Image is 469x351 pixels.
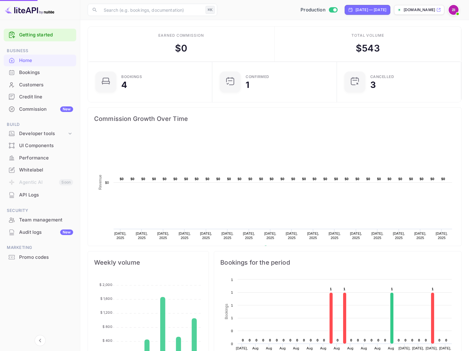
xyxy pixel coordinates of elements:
[157,232,169,240] text: [DATE], 2025
[351,33,384,38] div: Total volume
[302,177,306,181] text: $0
[195,177,199,181] text: $0
[227,177,231,181] text: $0
[224,304,229,320] text: Bookings
[99,283,112,287] tspan: $ 2,000
[364,338,366,342] text: 0
[231,304,233,307] text: 1
[4,79,76,91] div: Customers
[334,177,338,181] text: $0
[231,316,233,320] text: 1
[430,177,434,181] text: $0
[4,152,76,163] a: Performance
[184,177,188,181] text: $0
[262,338,264,342] text: 0
[371,338,372,342] text: 0
[163,177,167,181] text: $0
[173,177,177,181] text: $0
[246,75,269,79] div: Confirmed
[231,329,233,333] text: 0
[238,177,242,181] text: $0
[291,177,295,181] text: $0
[355,177,359,181] text: $0
[329,232,341,240] text: [DATE], 2025
[418,338,420,342] text: 0
[19,167,73,174] div: Whitelabel
[19,254,73,261] div: Promo codes
[4,29,76,41] div: Getting started
[343,287,345,291] text: 1
[420,177,424,181] text: $0
[231,278,233,282] text: 1
[179,232,191,240] text: [DATE], 2025
[323,338,325,342] text: 0
[388,177,392,181] text: $0
[121,75,142,79] div: Bookings
[371,232,384,240] text: [DATE], 2025
[175,41,187,55] div: $ 0
[19,69,73,76] div: Bookings
[4,121,76,128] span: Build
[19,142,73,149] div: UI Components
[102,338,112,343] tspan: $ 400
[231,342,233,346] text: 0
[270,177,274,181] text: $0
[243,232,255,240] text: [DATE], 2025
[391,287,393,291] text: 1
[438,338,440,342] text: 0
[303,338,305,342] text: 0
[337,338,338,342] text: 0
[296,338,298,342] text: 0
[120,177,124,181] text: $0
[280,177,284,181] text: $0
[350,232,362,240] text: [DATE], 2025
[220,258,455,267] span: Bookings for the period
[131,177,135,181] text: $0
[105,181,109,184] text: $0
[4,55,76,67] div: Home
[313,177,317,181] text: $0
[242,338,244,342] text: 0
[445,338,447,342] text: 0
[19,31,73,39] a: Getting started
[100,4,203,16] input: Search (e.g. bookings, documentation)
[114,232,127,240] text: [DATE], 2025
[393,232,405,240] text: [DATE], 2025
[5,5,54,15] img: LiteAPI logo
[370,75,394,79] div: CANCELLED
[60,106,73,112] div: New
[377,177,381,181] text: $0
[270,246,285,250] text: Revenue
[355,7,386,13] div: [DATE] — [DATE]
[269,338,271,342] text: 0
[449,5,459,15] img: Zenvoya Inc
[4,128,76,139] div: Developer tools
[246,81,249,89] div: 1
[35,335,46,346] button: Collapse navigation
[404,7,435,13] p: [DOMAIN_NAME]
[4,244,76,251] span: Marketing
[216,177,220,181] text: $0
[100,310,112,315] tspan: $ 1,200
[301,6,326,14] span: Production
[330,287,332,291] text: 1
[19,93,73,101] div: Credit line
[398,177,402,181] text: $0
[307,232,319,240] text: [DATE], 2025
[345,177,349,181] text: $0
[152,177,156,181] text: $0
[377,338,379,342] text: 0
[264,232,276,240] text: [DATE], 2025
[441,177,445,181] text: $0
[4,79,76,90] a: Customers
[4,91,76,102] a: Credit line
[4,226,76,238] a: Audit logsNew
[4,189,76,201] div: API Logs
[205,6,215,14] div: ⌘K
[317,338,318,342] text: 0
[409,177,413,181] text: $0
[4,164,76,176] div: Whitelabel
[205,177,210,181] text: $0
[19,81,73,89] div: Customers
